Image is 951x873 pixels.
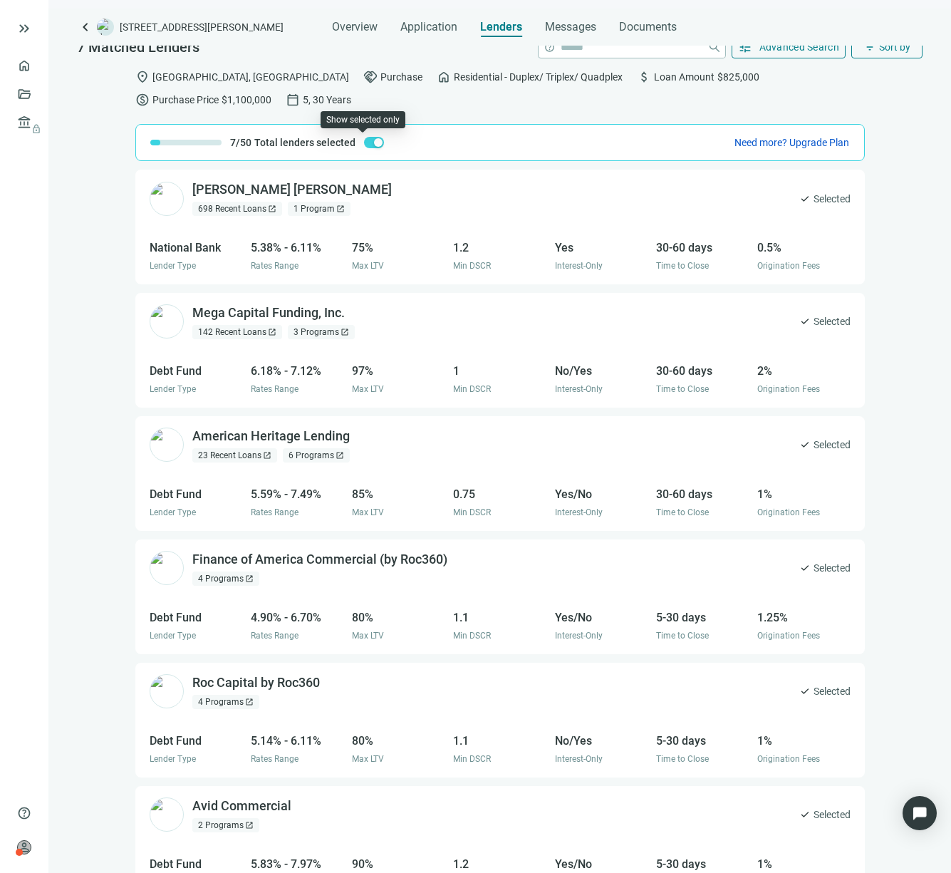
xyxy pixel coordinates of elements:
span: Overview [332,20,378,34]
div: 5.83% - 7.97% [251,855,343,873]
div: 6.18% - 7.12% [251,362,343,380]
span: check [799,562,811,574]
div: 5-30 days [656,732,749,750]
span: Interest-Only [555,261,603,271]
div: American Heritage Lending [192,428,350,445]
div: 30-60 days [656,485,749,503]
span: Min DSCR [453,384,491,394]
span: help [544,42,555,53]
img: f558cc85-5ede-4e37-a208-851bf2a874ba [150,304,184,339]
div: 1.1 [453,609,546,626]
div: Debt Fund [150,855,242,873]
span: Lender Type [150,261,196,271]
span: Time to Close [656,631,709,641]
div: 1 [453,362,546,380]
div: 1.2 [453,855,546,873]
span: attach_money [637,70,651,84]
div: 5.59% - 7.49% [251,485,343,503]
span: open_in_new [336,205,345,213]
span: open_in_new [336,451,344,460]
div: 75% [352,239,445,257]
div: 1.25% [757,609,850,626]
span: open_in_new [245,574,254,583]
div: Yes/No [555,609,648,626]
span: 7/50 [230,135,251,150]
div: Debt Fund [150,609,242,626]
div: 698 Recent Loans [192,202,282,216]
span: Purchase [380,69,422,85]
span: handshake [363,70,378,84]
span: Documents [619,20,677,34]
span: Residential - Duplex/ Triplex/ Quadplex [454,69,623,85]
span: open_in_new [268,205,276,213]
div: Roc Capital by Roc360 [192,674,320,692]
div: 1% [757,732,850,750]
span: 5, 30 Years [303,92,351,108]
span: Lenders [480,20,522,34]
div: 2% [757,362,850,380]
div: 4 Programs [192,695,259,709]
span: check [799,193,811,205]
div: 1.2 [453,239,546,257]
img: 9ff63e4a-8c4f-4f09-8060-57a6f18324a9.png [150,428,184,462]
span: Selected [814,807,851,822]
div: 23 Recent Loans [192,448,277,463]
div: Loan Amount [637,70,759,84]
div: 85% [352,485,445,503]
div: [PERSON_NAME] [PERSON_NAME] [192,181,392,199]
span: Origination Fees [757,261,820,271]
span: Messages [545,20,596,33]
div: Mega Capital Funding, Inc. [192,304,345,322]
div: 30-60 days [656,239,749,257]
span: Origination Fees [757,507,820,517]
span: Time to Close [656,384,709,394]
button: tuneAdvanced Search [732,36,846,58]
span: Interest-Only [555,754,603,764]
span: help [17,806,31,820]
div: Debt Fund [150,732,242,750]
span: open_in_new [341,328,349,336]
span: Min DSCR [453,631,491,641]
span: person [17,840,31,854]
span: Lender Type [150,754,196,764]
span: filter_list [863,41,876,53]
span: Lender Type [150,631,196,641]
span: Advanced Search [759,41,840,53]
span: Selected [814,683,851,699]
div: Purchase Price [135,93,271,107]
span: Rates Range [251,631,298,641]
div: 80% [352,609,445,626]
span: Selected [814,560,851,576]
div: 30-60 days [656,362,749,380]
span: Max LTV [352,754,384,764]
div: National Bank [150,239,242,257]
div: Finance of America Commercial (by Roc360) [192,551,447,569]
div: Yes [555,239,648,257]
span: Total lenders selected [254,135,355,150]
span: Need more? Upgrade Plan [734,137,849,148]
div: 1% [757,485,850,503]
div: Yes/No [555,855,648,873]
div: Yes/No [555,485,648,503]
span: check [799,316,811,327]
span: check [799,809,811,820]
span: tune [738,40,752,54]
span: $1,100,000 [222,92,271,108]
div: 4 Programs [192,572,259,586]
div: Avid Commercial [192,797,291,815]
div: Open Intercom Messenger [903,796,937,830]
span: Max LTV [352,384,384,394]
div: 1 Program [288,202,350,216]
span: paid [135,93,150,107]
span: calendar_today [286,93,300,107]
span: Rates Range [251,507,298,517]
span: check [799,439,811,450]
button: filter_listSort by [851,36,923,58]
a: keyboard_arrow_left [77,19,94,36]
div: 97% [352,362,445,380]
img: bcc09f68-55a6-4855-9816-a7b78cbfb262 [150,551,184,585]
button: Need more? Upgrade Plan [734,135,850,150]
span: [GEOGRAPHIC_DATA], [GEOGRAPHIC_DATA] [152,69,349,85]
span: Interest-Only [555,384,603,394]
